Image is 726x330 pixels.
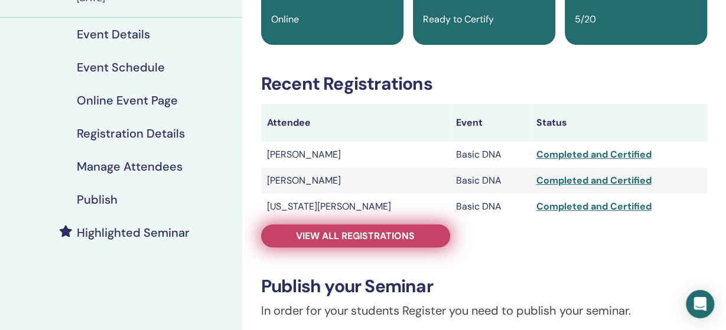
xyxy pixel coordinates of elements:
h3: Recent Registrations [261,73,707,94]
h4: Publish [77,192,118,207]
h4: Event Schedule [77,60,165,74]
td: Basic DNA [450,142,530,168]
td: Basic DNA [450,168,530,194]
p: In order for your students Register you need to publish your seminar. [261,302,707,319]
th: Attendee [261,104,451,142]
span: View all registrations [296,230,415,242]
h4: Highlighted Seminar [77,226,190,240]
div: Completed and Certified [536,200,701,214]
a: View all registrations [261,224,450,247]
h4: Manage Attendees [77,159,183,174]
h4: Online Event Page [77,93,178,107]
div: Open Intercom Messenger [686,290,714,318]
h4: Event Details [77,27,150,41]
h3: Publish your Seminar [261,276,707,297]
td: [US_STATE][PERSON_NAME] [261,194,451,220]
th: Status [530,104,707,142]
span: Ready to Certify [423,13,494,25]
h4: Registration Details [77,126,185,141]
td: Basic DNA [450,194,530,220]
th: Event [450,104,530,142]
span: 5/20 [575,13,596,25]
td: [PERSON_NAME] [261,168,451,194]
td: [PERSON_NAME] [261,142,451,168]
div: Completed and Certified [536,148,701,162]
span: Online [271,13,299,25]
div: Completed and Certified [536,174,701,188]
